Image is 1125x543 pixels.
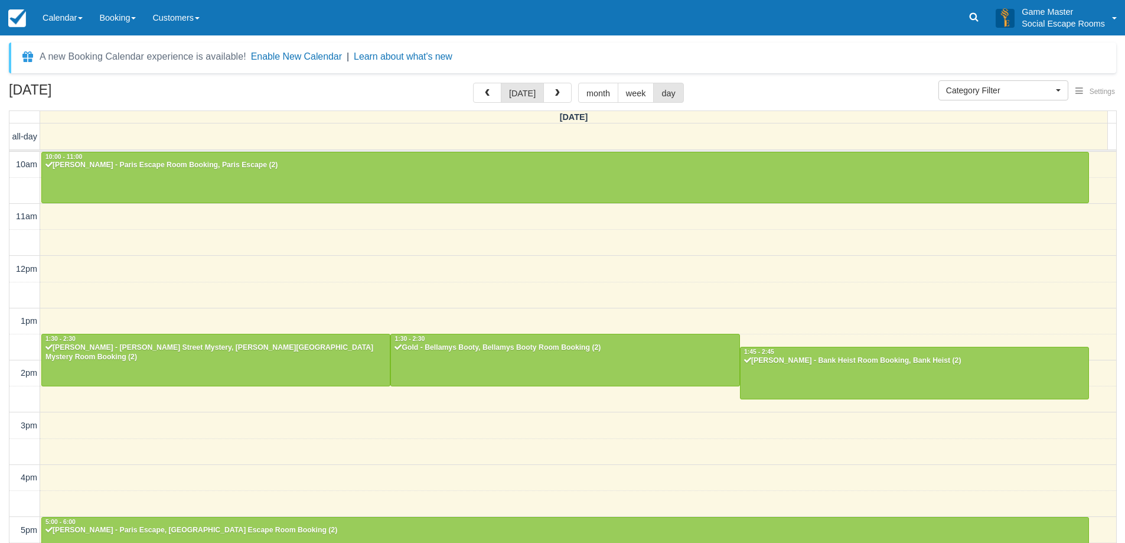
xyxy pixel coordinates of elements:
span: 1:30 - 2:30 [45,336,76,342]
h2: [DATE] [9,83,158,105]
div: [PERSON_NAME] - [PERSON_NAME] Street Mystery, [PERSON_NAME][GEOGRAPHIC_DATA] Mystery Room Booking... [45,343,387,362]
span: 11am [16,212,37,221]
a: 1:45 - 2:45[PERSON_NAME] - Bank Heist Room Booking, Bank Heist (2) [740,347,1089,399]
button: day [653,83,683,103]
button: month [578,83,618,103]
span: 10am [16,160,37,169]
button: Category Filter [938,80,1068,100]
div: [PERSON_NAME] - Paris Escape, [GEOGRAPHIC_DATA] Escape Room Booking (2) [45,526,1085,535]
span: | [347,51,349,61]
span: 5pm [21,525,37,535]
button: [DATE] [501,83,544,103]
span: 10:00 - 11:00 [45,154,82,160]
span: all-day [12,132,37,141]
button: Settings [1068,83,1122,100]
span: 1pm [21,316,37,326]
div: [PERSON_NAME] - Paris Escape Room Booking, Paris Escape (2) [45,161,1085,170]
span: 5:00 - 6:00 [45,519,76,525]
a: 1:30 - 2:30Gold - Bellamys Booty, Bellamys Booty Room Booking (2) [390,334,740,386]
a: 1:30 - 2:30[PERSON_NAME] - [PERSON_NAME] Street Mystery, [PERSON_NAME][GEOGRAPHIC_DATA] Mystery R... [41,334,390,386]
a: Learn about what's new [354,51,452,61]
span: Settings [1090,87,1115,96]
span: 12pm [16,264,37,274]
button: week [618,83,654,103]
p: Social Escape Rooms [1022,18,1105,30]
span: 3pm [21,421,37,430]
div: A new Booking Calendar experience is available! [40,50,246,64]
button: Enable New Calendar [251,51,342,63]
div: Gold - Bellamys Booty, Bellamys Booty Room Booking (2) [394,343,736,353]
a: 10:00 - 11:00[PERSON_NAME] - Paris Escape Room Booking, Paris Escape (2) [41,152,1089,204]
span: 1:30 - 2:30 [394,336,425,342]
div: [PERSON_NAME] - Bank Heist Room Booking, Bank Heist (2) [744,356,1085,366]
img: A3 [996,8,1015,27]
p: Game Master [1022,6,1105,18]
span: 2pm [21,368,37,378]
span: 4pm [21,473,37,482]
img: checkfront-main-nav-mini-logo.png [8,9,26,27]
span: Category Filter [946,84,1053,96]
span: 1:45 - 2:45 [744,349,774,355]
span: [DATE] [560,112,588,122]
